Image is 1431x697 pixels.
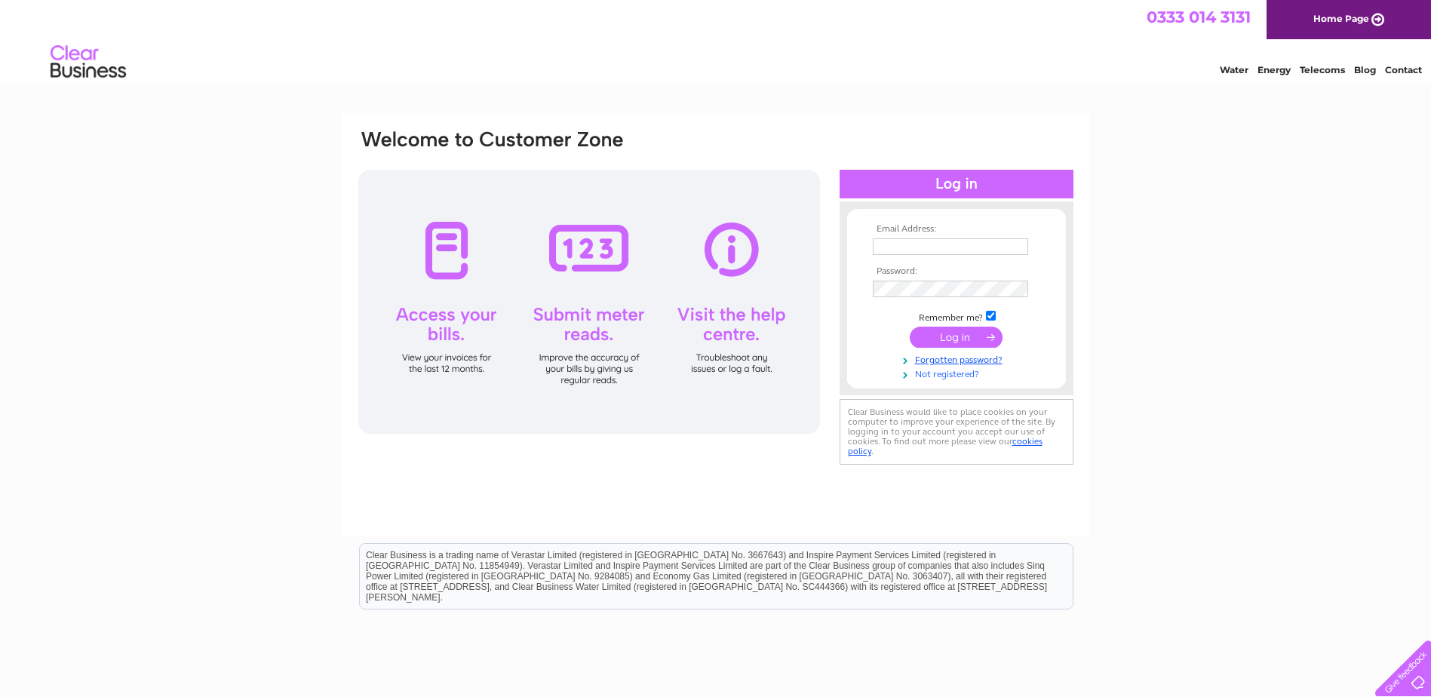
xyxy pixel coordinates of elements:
th: Password: [869,266,1044,277]
input: Submit [910,327,1003,348]
a: Forgotten password? [873,352,1044,366]
a: Not registered? [873,366,1044,380]
div: Clear Business would like to place cookies on your computer to improve your experience of the sit... [840,399,1073,465]
a: Blog [1354,64,1376,75]
td: Remember me? [869,309,1044,324]
div: Clear Business is a trading name of Verastar Limited (registered in [GEOGRAPHIC_DATA] No. 3667643... [360,8,1073,73]
a: cookies policy [848,436,1043,456]
a: 0333 014 3131 [1147,8,1251,26]
th: Email Address: [869,224,1044,235]
a: Energy [1257,64,1291,75]
a: Telecoms [1300,64,1345,75]
img: logo.png [50,39,127,85]
a: Contact [1385,64,1422,75]
a: Water [1220,64,1248,75]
